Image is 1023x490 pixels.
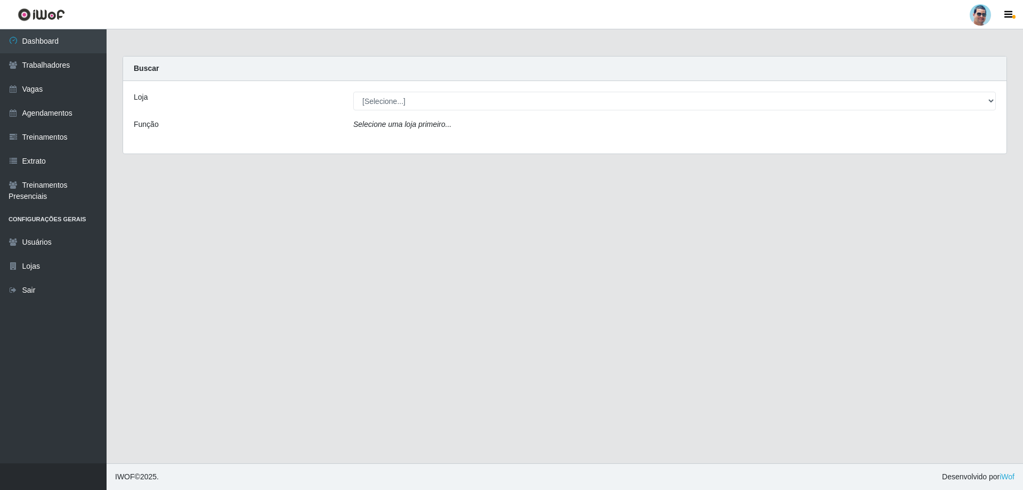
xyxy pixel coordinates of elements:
[134,119,159,130] label: Função
[115,471,159,483] span: © 2025 .
[1000,472,1014,481] a: iWof
[134,64,159,73] strong: Buscar
[18,8,65,21] img: CoreUI Logo
[115,472,135,481] span: IWOF
[942,471,1014,483] span: Desenvolvido por
[134,92,148,103] label: Loja
[353,120,451,128] i: Selecione uma loja primeiro...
